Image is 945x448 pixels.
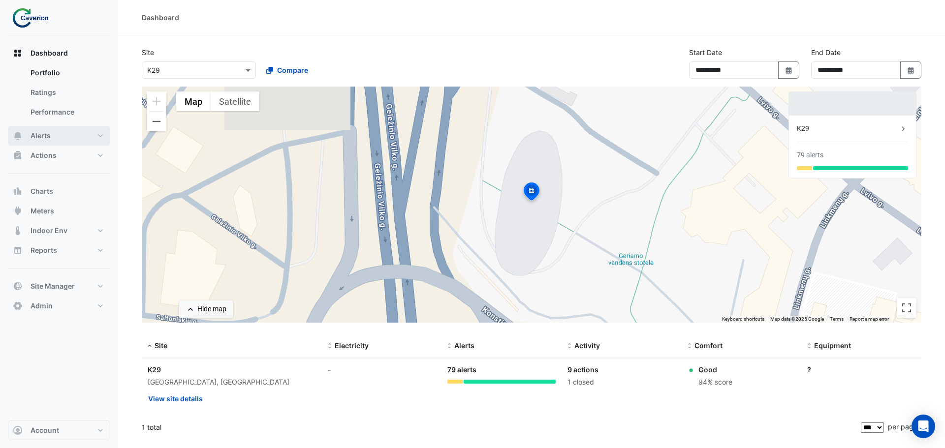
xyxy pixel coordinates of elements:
app-icon: Alerts [13,131,23,141]
app-icon: Meters [13,206,23,216]
span: Dashboard [31,48,68,58]
a: Open this area in Google Maps (opens a new window) [144,310,177,323]
a: 9 actions [567,365,598,374]
button: Keyboard shortcuts [722,316,764,323]
span: Charts [31,186,53,196]
span: Compare [277,65,308,75]
label: Site [142,47,154,58]
button: Site Manager [8,276,110,296]
button: Reports [8,240,110,260]
span: Meters [31,206,54,216]
img: site-pin-selected.svg [521,181,542,205]
a: Portfolio [23,63,110,83]
span: Activity [574,341,600,350]
button: View site details [148,390,203,407]
span: Site Manager [31,281,75,291]
button: Toggle fullscreen view [897,298,916,318]
button: Show street map [176,91,211,111]
button: Zoom in [147,91,166,111]
span: Admin [31,301,53,311]
a: Ratings [23,83,110,102]
span: Electricity [335,341,369,350]
app-icon: Site Manager [13,281,23,291]
a: Performance [23,102,110,122]
button: Alerts [8,126,110,146]
div: Dashboard [8,63,110,126]
div: Hide map [197,304,226,314]
span: Indoor Env [31,226,67,236]
app-icon: Actions [13,150,23,160]
button: Admin [8,296,110,316]
button: Charts [8,181,110,201]
div: [GEOGRAPHIC_DATA], [GEOGRAPHIC_DATA] [148,377,316,388]
a: Report a map error [850,316,889,322]
div: Good [698,364,732,375]
span: per page [888,422,917,431]
span: Actions [31,150,57,160]
div: Dashboard [142,12,179,23]
app-icon: Reports [13,245,23,255]
div: 79 alerts [797,150,823,160]
label: End Date [811,47,841,58]
label: Start Date [689,47,722,58]
button: Zoom out [147,112,166,131]
div: Open Intercom Messenger [912,415,935,438]
button: Actions [8,146,110,165]
span: Alerts [31,131,51,141]
div: K29 [797,123,898,134]
img: Google [144,310,177,323]
button: Compare [260,61,315,79]
div: ? [807,364,915,375]
div: 1 total [142,415,859,440]
a: Terms [830,316,844,322]
button: Dashboard [8,43,110,63]
div: 94% score [698,377,732,388]
span: Site [155,341,167,350]
span: Alerts [454,341,474,350]
fa-icon: Select Date [785,66,793,74]
img: Company Logo [12,8,56,28]
span: Reports [31,245,57,255]
div: K29 [148,364,316,375]
span: Account [31,425,59,435]
div: 1 closed [567,377,676,388]
fa-icon: Select Date [907,66,915,74]
app-icon: Charts [13,186,23,196]
button: Show satellite imagery [211,91,259,111]
app-icon: Admin [13,301,23,311]
button: Indoor Env [8,221,110,240]
app-icon: Indoor Env [13,226,23,236]
div: 79 alerts [447,364,556,376]
span: Map data ©2025 Google [770,316,824,322]
button: Meters [8,201,110,221]
span: Comfort [694,341,723,350]
span: Equipment [814,341,851,350]
button: Account [8,420,110,440]
app-icon: Dashboard [13,48,23,58]
button: Hide map [179,300,233,318]
div: - [328,364,436,375]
